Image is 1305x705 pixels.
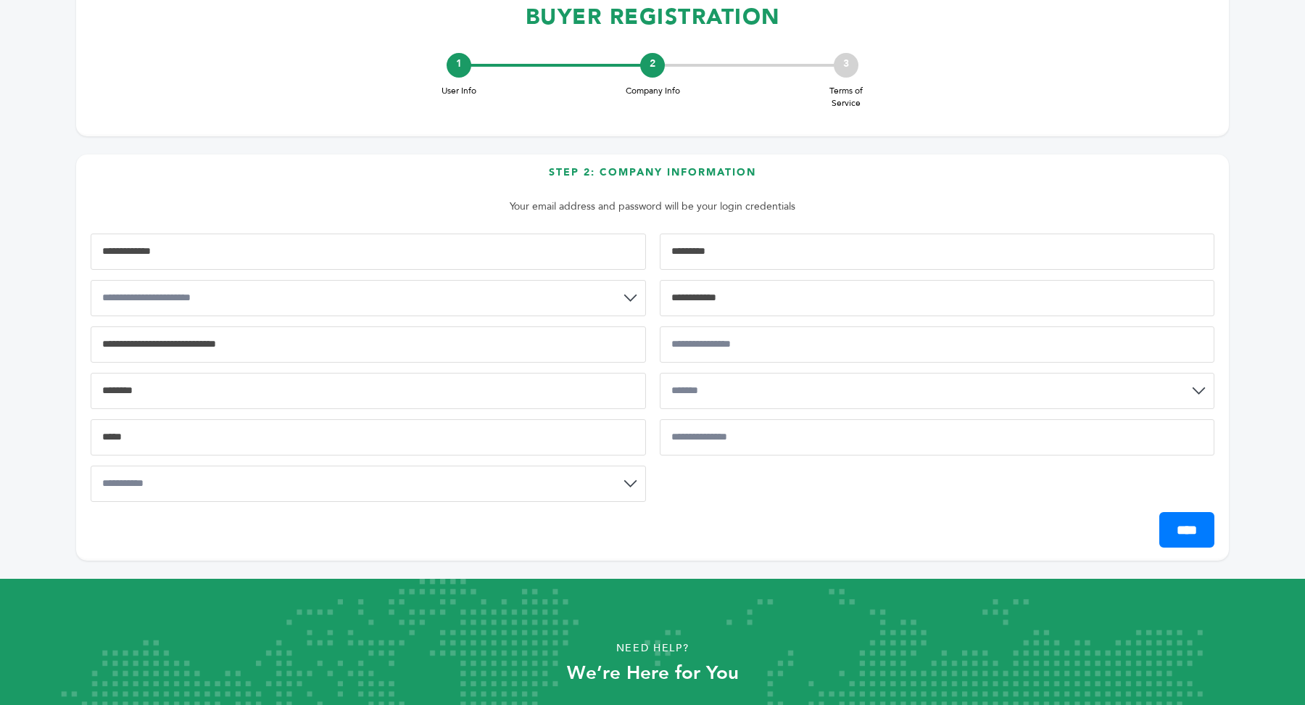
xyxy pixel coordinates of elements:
div: 1 [447,53,471,78]
span: User Info [430,85,488,97]
input: Postal Code* [91,419,646,455]
p: Your email address and password will be your login credentials [98,198,1207,215]
h3: Step 2: Company Information [91,165,1214,191]
strong: We’re Here for You [567,660,739,686]
input: Business Phone Number* [660,280,1215,316]
span: Terms of Service [817,85,875,110]
input: City* [91,373,646,409]
input: Company Website [660,419,1215,455]
div: 2 [640,53,665,78]
div: 3 [834,53,858,78]
p: Need Help? [65,638,1240,659]
input: Street Address 1* [91,326,646,363]
span: Company Info [623,85,681,97]
input: Business Name/Company Legal Name* [91,234,646,270]
input: Street Address 2 [660,326,1215,363]
input: Business Tax ID/EIN [660,234,1215,270]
